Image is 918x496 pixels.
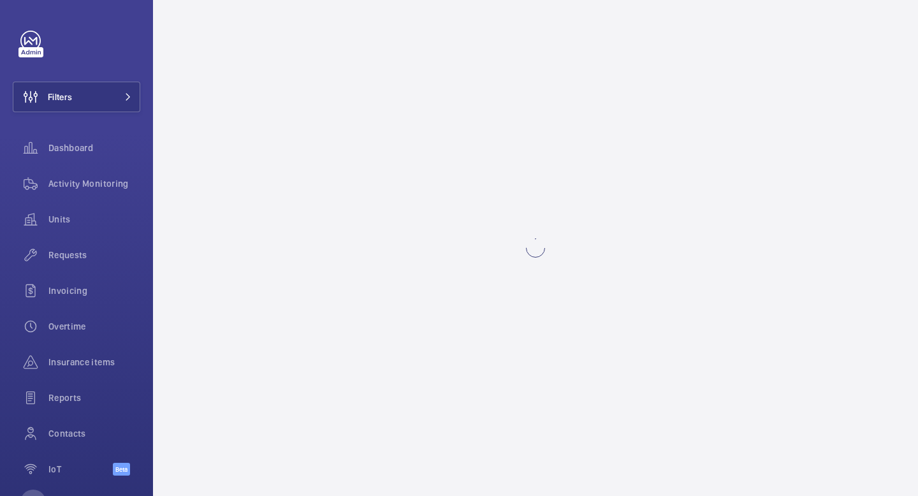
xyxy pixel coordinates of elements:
[48,356,140,368] span: Insurance items
[48,213,140,226] span: Units
[13,82,140,112] button: Filters
[48,249,140,261] span: Requests
[48,284,140,297] span: Invoicing
[48,320,140,333] span: Overtime
[48,427,140,440] span: Contacts
[48,177,140,190] span: Activity Monitoring
[48,463,113,476] span: IoT
[48,142,140,154] span: Dashboard
[113,463,130,476] span: Beta
[48,91,72,103] span: Filters
[48,391,140,404] span: Reports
